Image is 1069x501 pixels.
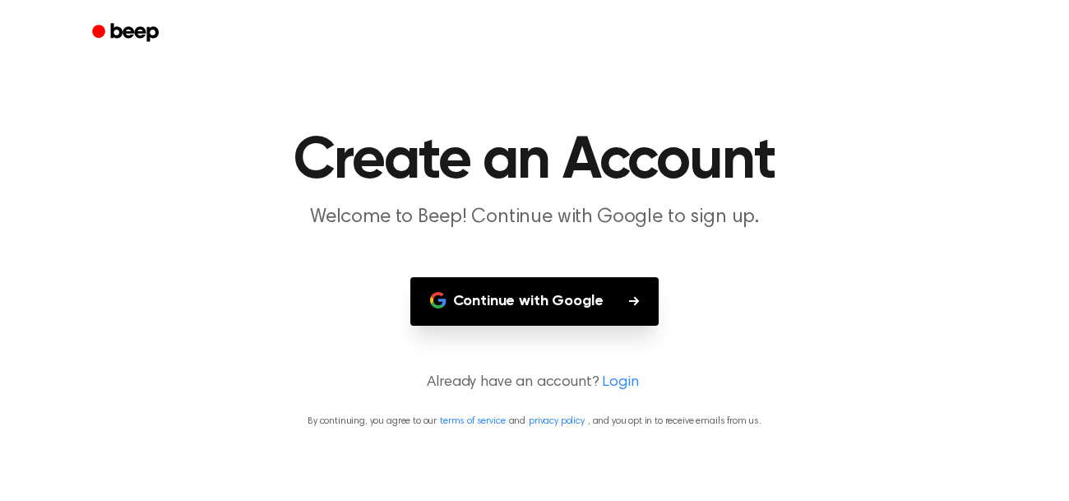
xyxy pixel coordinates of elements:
p: Already have an account? [20,372,1049,394]
a: terms of service [440,416,505,426]
p: Welcome to Beep! Continue with Google to sign up. [219,204,850,231]
a: Beep [81,17,174,49]
p: By continuing, you agree to our and , and you opt in to receive emails from us. [20,414,1049,429]
h1: Create an Account [113,132,956,191]
button: Continue with Google [410,277,659,326]
a: privacy policy [529,416,585,426]
a: Login [602,372,638,394]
